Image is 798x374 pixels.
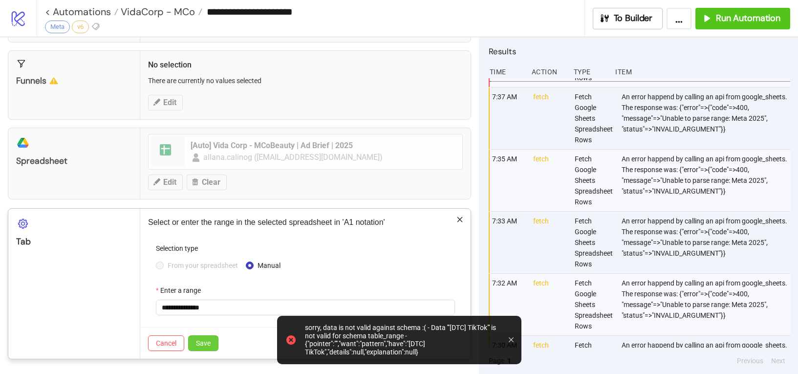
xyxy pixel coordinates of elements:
[574,88,614,149] div: Fetch Google Sheets Spreadsheet Rows
[196,339,211,347] span: Save
[489,63,524,81] div: Time
[573,63,608,81] div: Type
[621,88,793,149] div: An error happend by calling an api from google_sheets. The response was: {"error"=>{"code"=>400, ...
[188,335,218,351] button: Save
[574,274,614,335] div: Fetch Google Sheets Spreadsheet Rows
[118,7,202,17] a: VidaCorp - MCo
[621,150,793,211] div: An error happend by calling an api from google_sheets. The response was: {"error"=>{"code"=>400, ...
[574,212,614,273] div: Fetch Google Sheets Spreadsheet Rows
[456,216,463,223] span: close
[156,243,204,254] label: Selection type
[532,150,566,211] div: fetch
[148,335,184,351] button: Cancel
[491,212,525,273] div: 7:33 AM
[491,274,525,335] div: 7:32 AM
[532,88,566,149] div: fetch
[164,260,242,271] span: From your spreadsheet
[156,339,176,347] span: Cancel
[621,274,793,335] div: An error happend by calling an api from google_sheets. The response was: {"error"=>{"code"=>400, ...
[532,212,566,273] div: fetch
[156,285,207,296] label: Enter a range
[148,217,463,228] p: Select or enter the range in the selected spreadsheet in 'A1 notation'
[695,8,790,29] button: Run Automation
[16,236,132,247] div: Tab
[305,324,501,356] div: sorry, data is not valid against schema :( - Data '"[DTC] TikTok"' is not valid for schema table_...
[574,150,614,211] div: Fetch Google Sheets Spreadsheet Rows
[45,21,70,33] div: Meta
[531,63,566,81] div: Action
[491,88,525,149] div: 7:37 AM
[614,63,790,81] div: Item
[532,274,566,335] div: fetch
[621,212,793,273] div: An error happend by calling an api from google_sheets. The response was: {"error"=>{"code"=>400, ...
[72,21,89,33] div: v6
[118,5,195,18] span: VidaCorp - MCo
[156,300,455,315] input: Enter a range
[614,13,653,24] span: To Builder
[489,45,790,58] h2: Results
[667,8,691,29] button: ...
[491,150,525,211] div: 7:35 AM
[254,260,284,271] span: Manual
[593,8,663,29] button: To Builder
[734,355,766,366] button: Previous
[45,7,118,17] a: < Automations
[716,13,780,24] span: Run Automation
[768,355,788,366] button: Next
